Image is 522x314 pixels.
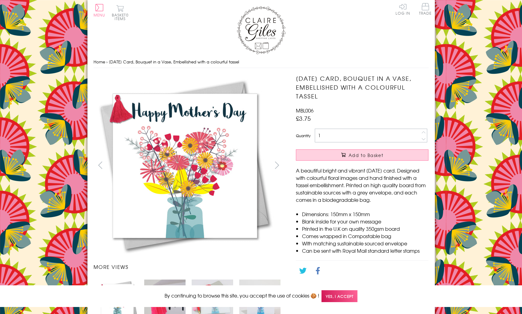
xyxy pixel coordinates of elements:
span: › [106,59,108,65]
a: Log In [396,3,410,15]
span: MBL006 [296,107,314,114]
button: next [270,158,284,172]
span: Trade [419,3,432,15]
li: Can be sent with Royal Mail standard letter stamps [302,247,428,254]
span: Yes, I accept [321,290,357,302]
h1: [DATE] Card, Bouquet in a Vase, Embellished with a colourful tassel [296,74,428,100]
span: £3.75 [296,114,311,123]
img: Mother's Day Card, Bouquet in a Vase, Embellished with a colourful tassel [93,74,276,257]
span: Add to Basket [349,152,383,158]
button: Add to Basket [296,149,428,161]
button: Menu [94,4,105,17]
li: Dimensions: 150mm x 150mm [302,210,428,218]
span: [DATE] Card, Bouquet in a Vase, Embellished with a colourful tassel [109,59,239,65]
a: Trade [419,3,432,16]
li: With matching sustainable sourced envelope [302,240,428,247]
button: prev [94,158,107,172]
span: Menu [94,12,105,18]
label: Quantity [296,133,311,138]
button: Basket0 items [112,5,129,20]
h3: More views [94,263,284,270]
a: Home [94,59,105,65]
nav: breadcrumbs [94,56,429,68]
span: 0 items [115,12,129,21]
li: Comes wrapped in Compostable bag [302,232,428,240]
li: Blank inside for your own message [302,218,428,225]
img: Mother's Day Card, Bouquet in a Vase, Embellished with a colourful tassel [284,74,467,257]
img: Claire Giles Greetings Cards [237,6,286,54]
p: A beautiful bright and vibrant [DATE] card. Designed with colourful floral images and hand finish... [296,167,428,203]
a: Go back to the collection [301,284,360,291]
li: Printed in the U.K on quality 350gsm board [302,225,428,232]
